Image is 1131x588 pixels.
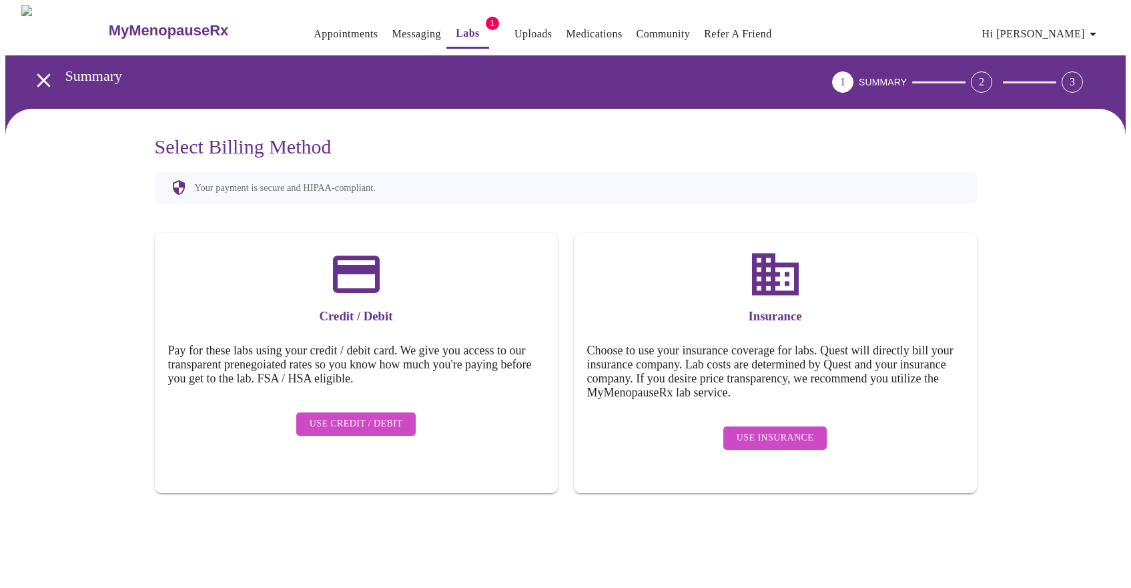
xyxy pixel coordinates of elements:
[296,412,416,436] button: Use Credit / Debit
[308,21,383,47] button: Appointments
[631,21,696,47] button: Community
[314,25,378,43] a: Appointments
[155,135,977,158] h3: Select Billing Method
[310,416,403,432] span: Use Credit / Debit
[587,309,964,324] h3: Insurance
[566,25,622,43] a: Medications
[168,344,544,386] h5: Pay for these labs using your credit / debit card. We give you access to our transparent prenegoi...
[392,25,441,43] a: Messaging
[509,21,558,47] button: Uploads
[21,5,107,55] img: MyMenopauseRx Logo
[560,21,627,47] button: Medications
[107,7,282,54] a: MyMenopauseRx
[195,182,376,194] p: Your payment is secure and HIPAA-compliant.
[637,25,691,43] a: Community
[456,24,480,43] a: Labs
[109,22,229,39] h3: MyMenopauseRx
[168,309,544,324] h3: Credit / Debit
[982,25,1101,43] span: Hi [PERSON_NAME]
[24,61,63,100] button: open drawer
[486,17,499,30] span: 1
[514,25,552,43] a: Uploads
[859,77,907,87] span: SUMMARY
[832,71,853,93] div: 1
[977,21,1106,47] button: Hi [PERSON_NAME]
[704,25,772,43] a: Refer a Friend
[65,67,758,85] h3: Summary
[737,430,813,447] span: Use Insurance
[446,20,489,49] button: Labs
[1062,71,1083,93] div: 3
[971,71,992,93] div: 2
[587,344,964,400] h5: Choose to use your insurance coverage for labs. Quest will directly bill your insurance company. ...
[387,21,446,47] button: Messaging
[723,426,827,450] button: Use Insurance
[699,21,777,47] button: Refer a Friend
